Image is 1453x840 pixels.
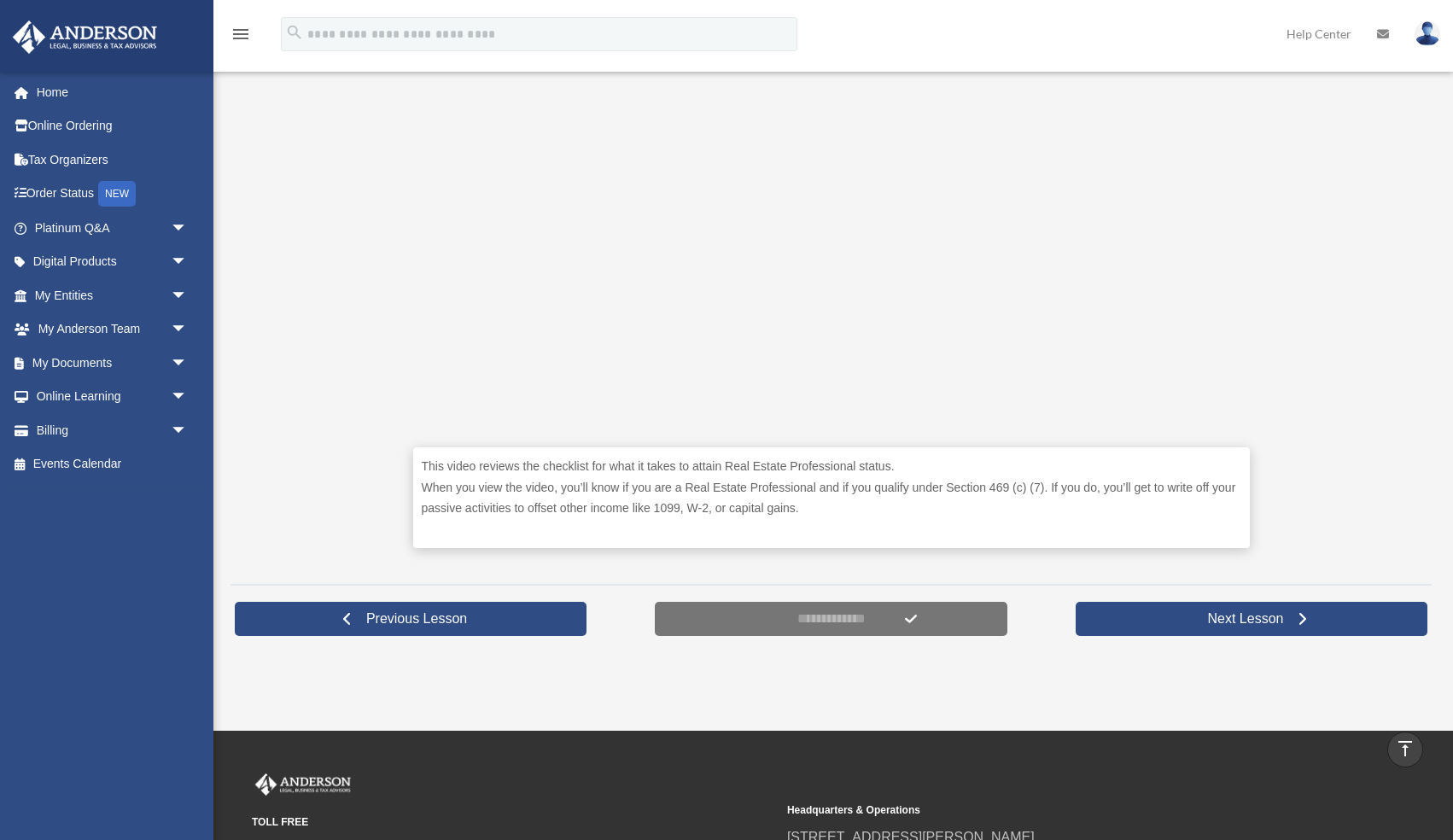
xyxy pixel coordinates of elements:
[230,24,251,44] i: menu
[12,278,213,312] a: My Entitiesarrow_drop_down
[1193,610,1297,627] span: Next Lesson
[8,20,162,54] img: Anderson Advisors Platinum Portal
[12,413,213,447] a: Billingarrow_drop_down
[12,75,213,109] a: Home
[422,456,1241,519] p: This video reviews the checklist for what it takes to attain Real Estate Professional status. Whe...
[285,23,304,42] i: search
[12,143,213,177] a: Tax Organizers
[252,773,354,796] img: Anderson Advisors Platinum Portal
[353,610,481,627] span: Previous Lesson
[171,245,205,280] span: arrow_drop_down
[235,602,586,636] a: Previous Lesson
[171,413,205,448] span: arrow_drop_down
[171,346,205,381] span: arrow_drop_down
[171,312,205,347] span: arrow_drop_down
[171,278,205,313] span: arrow_drop_down
[787,802,1310,820] small: Headquarters & Operations
[1076,602,1427,636] a: Next Lesson
[12,346,213,380] a: My Documentsarrow_drop_down
[1415,21,1440,46] img: User Pic
[1387,732,1423,767] a: vertical_align_top
[171,380,205,415] span: arrow_drop_down
[12,177,213,212] a: Order StatusNEW
[12,447,213,481] a: Events Calendar
[12,245,213,279] a: Digital Productsarrow_drop_down
[1395,738,1415,759] i: vertical_align_top
[12,211,213,245] a: Platinum Q&Aarrow_drop_down
[171,211,205,246] span: arrow_drop_down
[98,181,136,207] div: NEW
[12,312,213,347] a: My Anderson Teamarrow_drop_down
[252,814,775,831] small: TOLL FREE
[12,380,213,414] a: Online Learningarrow_drop_down
[12,109,213,143] a: Online Ordering
[230,30,251,44] a: menu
